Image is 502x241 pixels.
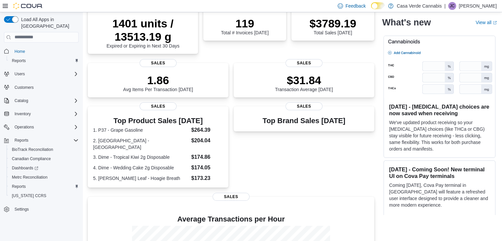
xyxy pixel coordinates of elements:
[1,204,81,214] button: Settings
[12,70,79,78] span: Users
[9,192,79,200] span: Washington CCRS
[397,2,442,10] p: Casa Verde Cannabis
[9,155,53,163] a: Canadian Compliance
[1,136,81,145] button: Reports
[12,147,53,152] span: BioTrack Reconciliation
[12,165,38,171] span: Dashboards
[15,71,25,77] span: Users
[7,154,81,163] button: Canadian Compliance
[12,175,48,180] span: Metrc Reconciliation
[191,174,223,182] dd: $173.23
[9,164,79,172] span: Dashboards
[12,136,79,144] span: Reports
[9,183,28,190] a: Reports
[7,145,81,154] button: BioTrack Reconciliation
[12,205,31,213] a: Settings
[7,182,81,191] button: Reports
[12,97,31,105] button: Catalog
[9,155,79,163] span: Canadian Compliance
[15,138,28,143] span: Reports
[15,111,31,117] span: Inventory
[1,69,81,79] button: Users
[12,156,51,161] span: Canadian Compliance
[93,117,223,125] h3: Top Product Sales [DATE]
[285,59,322,67] span: Sales
[389,166,490,179] h3: [DATE] - Coming Soon! New terminal UI on Cova Pay terminals
[12,83,79,91] span: Customers
[9,164,41,172] a: Dashboards
[12,193,46,198] span: [US_STATE] CCRS
[140,102,177,110] span: Sales
[191,153,223,161] dd: $174.86
[493,21,497,25] svg: External link
[12,123,79,131] span: Operations
[213,193,250,201] span: Sales
[12,136,31,144] button: Reports
[93,17,193,43] p: 1401 units / 13513.19 g
[93,215,369,223] h4: Average Transactions per Hour
[4,44,79,231] nav: Complex example
[444,2,446,10] p: |
[310,17,356,35] div: Total Sales [DATE]
[12,47,79,55] span: Home
[371,2,385,9] input: Dark Mode
[93,17,193,49] div: Expired or Expiring in Next 30 Days
[12,84,36,91] a: Customers
[12,48,28,55] a: Home
[9,173,50,181] a: Metrc Reconciliation
[1,47,81,56] button: Home
[191,137,223,145] dd: $204.04
[310,17,356,30] p: $3789.19
[15,124,34,130] span: Operations
[346,3,366,9] span: Feedback
[476,20,497,25] a: View allExternal link
[9,57,28,65] a: Reports
[9,192,49,200] a: [US_STATE] CCRS
[221,17,268,30] p: 119
[448,2,456,10] div: John Cortner
[15,85,34,90] span: Customers
[275,74,333,87] p: $31.84
[12,110,33,118] button: Inventory
[12,70,27,78] button: Users
[7,56,81,65] button: Reports
[93,127,188,133] dt: 1. P37 - Grape Gasoline
[9,173,79,181] span: Metrc Reconciliation
[140,59,177,67] span: Sales
[15,207,29,212] span: Settings
[93,154,188,160] dt: 3. Dime - Tropical Kiwi 2g Disposable
[191,164,223,172] dd: $174.05
[285,102,322,110] span: Sales
[13,3,43,9] img: Cova
[15,98,28,103] span: Catalog
[123,74,193,87] p: 1.86
[12,58,26,63] span: Reports
[123,74,193,92] div: Avg Items Per Transaction [DATE]
[389,103,490,117] h3: [DATE] - [MEDICAL_DATA] choices are now saved when receiving
[7,173,81,182] button: Metrc Reconciliation
[9,57,79,65] span: Reports
[12,184,26,189] span: Reports
[1,122,81,132] button: Operations
[459,2,497,10] p: [PERSON_NAME]
[191,126,223,134] dd: $264.39
[9,146,56,154] a: BioTrack Reconciliation
[382,17,431,28] h2: What's new
[389,182,490,208] p: Coming [DATE], Cova Pay terminal in [GEOGRAPHIC_DATA] will feature a refreshed user interface des...
[93,137,188,151] dt: 2. [GEOGRAPHIC_DATA] - [GEOGRAPHIC_DATA]
[93,175,188,182] dt: 5. [PERSON_NAME] Leaf - Hoagie Breath
[7,191,81,200] button: [US_STATE] CCRS
[7,163,81,173] a: Dashboards
[12,205,79,213] span: Settings
[93,164,188,171] dt: 4. Dime - Wedding Cake 2g Disposable
[12,97,79,105] span: Catalog
[12,123,37,131] button: Operations
[9,183,79,190] span: Reports
[221,17,268,35] div: Total # Invoices [DATE]
[1,83,81,92] button: Customers
[389,119,490,152] p: We've updated product receiving so your [MEDICAL_DATA] choices (like THCa or CBG) stay visible fo...
[15,49,25,54] span: Home
[1,109,81,119] button: Inventory
[9,146,79,154] span: BioTrack Reconciliation
[1,96,81,105] button: Catalog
